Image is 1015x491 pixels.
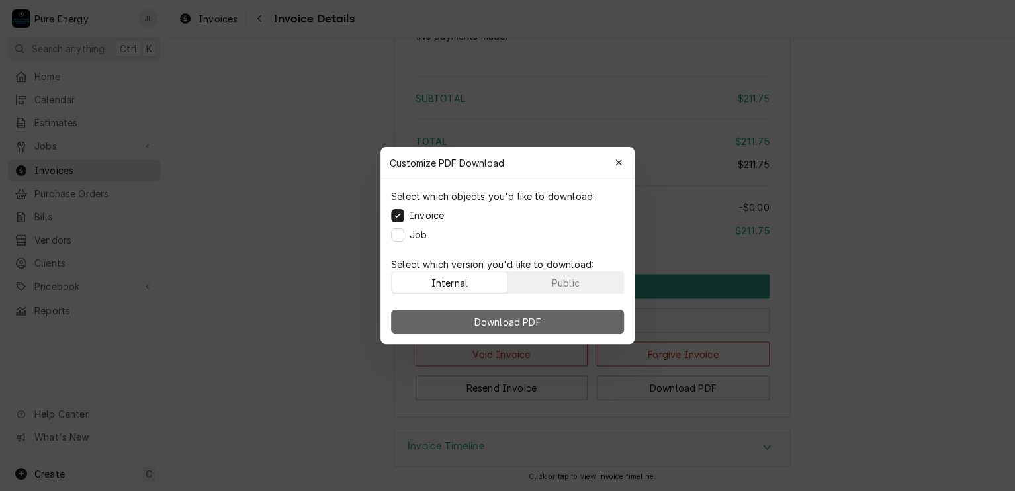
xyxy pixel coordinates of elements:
[391,189,595,203] p: Select which objects you'd like to download:
[431,276,468,290] div: Internal
[391,310,624,334] button: Download PDF
[410,208,444,222] label: Invoice
[391,257,624,271] p: Select which version you'd like to download:
[410,228,427,242] label: Job
[552,276,580,290] div: Public
[380,147,635,179] div: Customize PDF Download
[472,315,544,329] span: Download PDF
